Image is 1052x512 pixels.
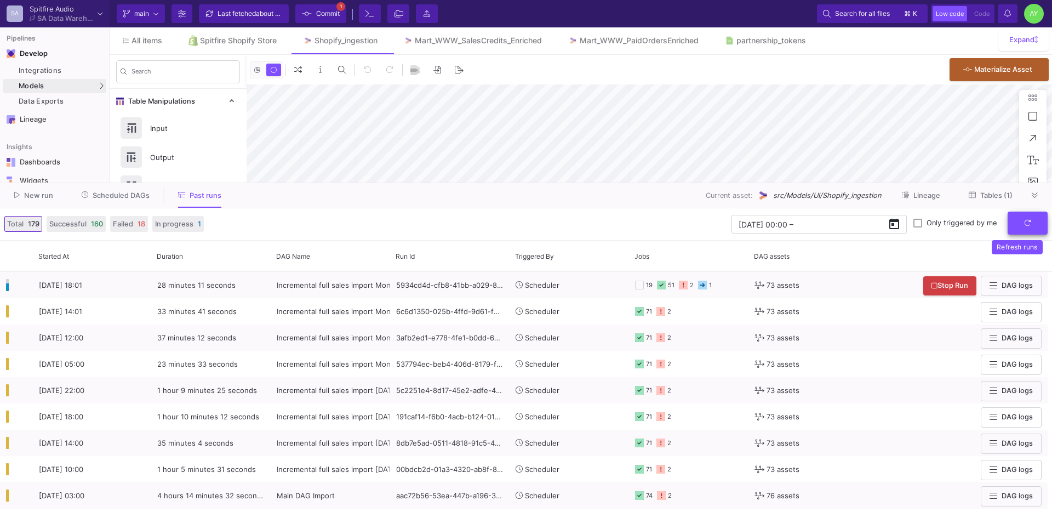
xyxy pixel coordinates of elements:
[199,4,289,23] button: Last fetchedabout 5 hours ago
[277,307,467,316] span: Incremental full sales import Mon-Sat - CSVs REMOVED
[646,299,652,325] div: 71
[24,191,53,200] span: New run
[39,281,82,289] span: [DATE] 18:01
[390,272,510,298] div: 5934cd4d-cfb8-41bb-a029-859746b089b0
[634,252,649,260] span: Jobs
[68,187,163,204] button: Scheduled DAGs
[981,381,1042,401] button: DAG logs
[315,36,378,45] div: Shopify_ingestion
[767,430,799,456] span: 73 assets
[110,89,247,113] mat-expansion-panel-header: Table Manipulations
[157,491,265,500] span: 4 hours 14 minutes 32 seconds
[157,307,237,316] span: 33 minutes 41 seconds
[277,360,467,368] span: Incremental full sales import Mon-Sat - CSVs REMOVED
[277,465,461,474] span: Incremental full sales import [DATE] - CSVs REMOVED
[767,325,799,351] span: 73 assets
[981,328,1042,349] button: DAG logs
[390,377,510,403] div: 5c2251e4-8d17-45e2-adfe-40f3d28b2a40
[981,355,1042,375] button: DAG logs
[39,491,84,500] span: [DATE] 03:00
[144,120,219,136] div: Input
[931,281,968,289] span: Stop Run
[19,66,104,75] div: Integrations
[1,187,66,204] button: New run
[646,483,653,509] div: 74
[316,5,340,22] span: Commit
[927,219,997,227] span: Only triggered by me
[796,220,867,229] input: End datetime
[725,36,734,45] img: Tab icon
[277,412,461,421] span: Incremental full sales import [DATE] - CSVs REMOVED
[923,276,976,295] button: Stop Run
[19,97,104,106] div: Data Exports
[39,412,83,421] span: [DATE] 18:00
[568,36,578,45] img: Tab icon
[110,143,247,172] button: Output
[1002,465,1033,474] span: DAG logs
[157,333,236,342] span: 37 minutes 12 seconds
[1002,492,1033,500] span: DAG logs
[3,64,106,78] a: Integrations
[110,113,247,143] button: Input
[835,5,890,22] span: Search for all files
[790,220,793,229] span: –
[19,82,44,90] span: Models
[390,403,510,430] div: 191caf14-f6b0-4acb-b124-0141e0870bb6
[157,252,183,260] span: Duration
[525,465,559,474] span: Scheduler
[773,190,881,201] span: src/Models/UI/Shopify_ingestion
[767,272,799,298] span: 73 assets
[3,94,106,109] a: Data Exports
[7,219,24,229] span: Total
[165,187,235,204] button: Past runs
[415,36,542,45] div: Mart_WWW_SalesCredits_Enriched
[525,307,559,316] span: Scheduler
[198,219,201,229] span: 1
[390,325,510,351] div: 3afb2ed1-e778-4fe1-b0dd-6b55a262e41e
[20,158,91,167] div: Dashboards
[390,456,510,482] div: 00bdcb2d-01a3-4320-ab8f-895d5bcfb7a1
[754,252,790,260] span: DAG assets
[757,190,769,201] img: UI Model
[525,386,559,395] span: Scheduler
[690,272,694,298] div: 2
[155,219,193,229] span: In progress
[913,7,917,20] span: k
[144,178,219,195] div: Union
[525,491,559,500] span: Scheduler
[124,97,195,106] span: Table Manipulations
[30,5,93,13] div: Spitfire Audio
[668,272,674,298] div: 51
[901,7,922,20] button: ⌘k
[295,4,346,23] button: Commit
[277,333,467,342] span: Incremental full sales import Mon-Sat - CSVs REMOVED
[667,378,671,403] div: 2
[981,302,1042,322] button: DAG logs
[110,113,247,292] div: Table Manipulations
[3,111,106,128] a: Navigation iconLineage
[646,272,653,298] div: 19
[525,412,559,421] span: Scheduler
[157,386,257,395] span: 1 hour 9 minutes 25 seconds
[157,412,259,421] span: 1 hour 10 minutes 12 seconds
[28,219,39,229] span: 179
[668,483,672,509] div: 2
[646,378,652,403] div: 71
[736,36,806,45] div: partnership_tokens
[39,465,83,474] span: [DATE] 10:00
[157,281,236,289] span: 28 minutes 11 seconds
[131,70,236,77] input: Search
[200,36,277,45] div: Spitfire Shopify Store
[7,177,15,185] img: Navigation icon
[992,240,1043,254] div: Refresh runs
[303,36,312,45] img: Tab icon
[767,351,799,377] span: 73 assets
[256,9,311,18] span: about 5 hours ago
[7,115,15,124] img: Navigation icon
[20,49,36,58] div: Develop
[390,298,510,325] div: 6c6d1350-025b-4ffd-9d61-f9b00ec54155
[709,272,712,298] div: 1
[667,404,671,430] div: 2
[93,191,150,200] span: Scheduled DAGs
[1002,281,1033,289] span: DAG logs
